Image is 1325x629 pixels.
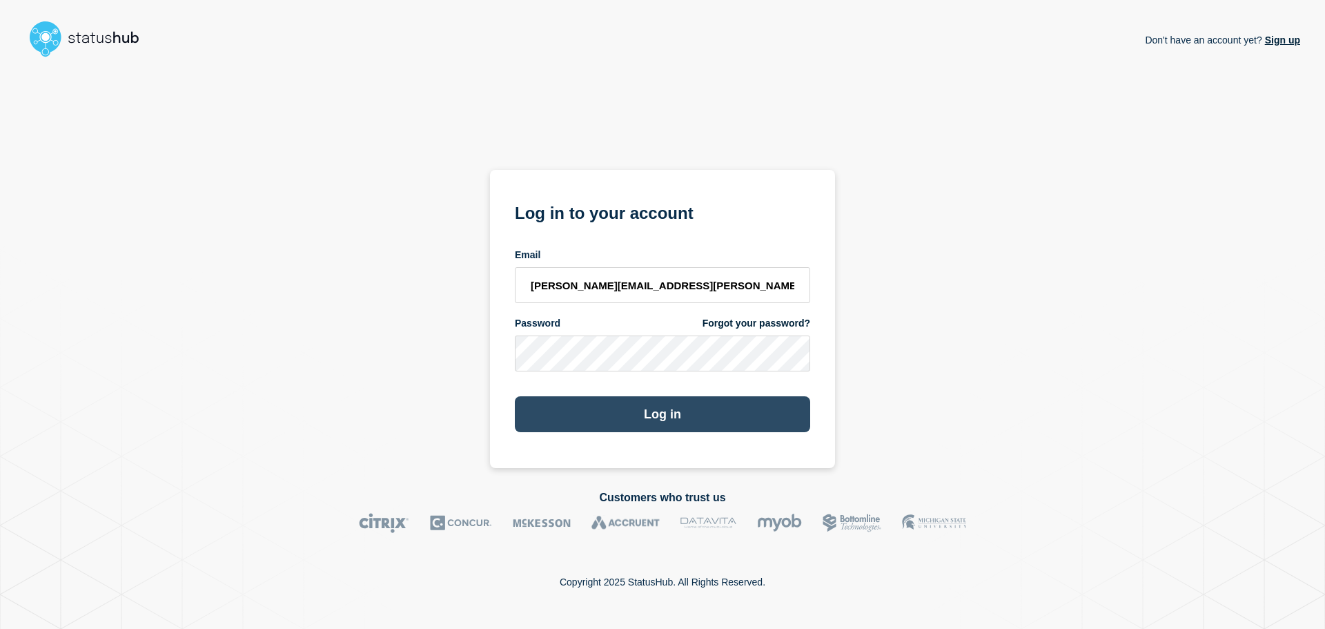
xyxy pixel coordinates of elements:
img: Citrix logo [359,513,409,533]
img: Concur logo [430,513,492,533]
p: Copyright 2025 StatusHub. All Rights Reserved. [560,577,765,588]
span: Email [515,249,540,262]
h1: Log in to your account [515,199,810,224]
button: Log in [515,396,810,432]
p: Don't have an account yet? [1145,23,1300,57]
input: email input [515,267,810,303]
img: myob logo [757,513,802,533]
span: Password [515,317,560,330]
a: Forgot your password? [703,317,810,330]
a: Sign up [1262,35,1300,46]
img: DataVita logo [680,513,736,533]
img: McKesson logo [513,513,571,533]
img: StatusHub logo [25,17,156,61]
img: Bottomline logo [823,513,881,533]
h2: Customers who trust us [25,492,1300,504]
img: Accruent logo [591,513,660,533]
input: password input [515,336,810,371]
img: MSU logo [902,513,966,533]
